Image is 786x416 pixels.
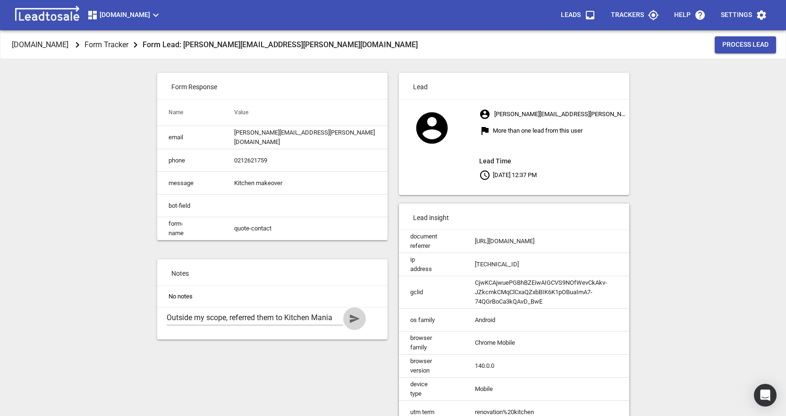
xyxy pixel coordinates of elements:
[157,73,388,99] p: Form Response
[611,10,644,20] p: Trackers
[157,100,223,126] th: Name
[83,6,165,25] button: [DOMAIN_NAME]
[167,313,343,322] textarea: Outside my scope, referred them to Kitchen Mania
[399,253,464,276] td: ip address
[464,309,657,331] td: Android
[157,286,388,307] li: No notes
[722,40,769,50] span: Process Lead
[561,10,581,20] p: Leads
[399,73,629,99] p: Lead
[12,39,68,50] p: [DOMAIN_NAME]
[399,378,464,401] td: device type
[464,253,657,276] td: [TECHNICAL_ID]
[721,10,752,20] p: Settings
[157,149,223,172] td: phone
[464,355,657,378] td: 140.0.0
[399,355,464,378] td: browser version
[674,10,691,20] p: Help
[399,331,464,355] td: browser family
[223,172,387,195] td: Kitchen makeover
[754,384,777,407] div: Open Intercom Messenger
[223,217,387,240] td: quote-contact
[157,259,388,286] p: Notes
[464,331,657,355] td: Chrome Mobile
[223,149,387,172] td: 0212621759
[157,217,223,240] td: form-name
[464,230,657,253] td: [URL][DOMAIN_NAME]
[11,6,83,25] img: logo
[464,276,657,309] td: CjwKCAjwuePGBhBZEiwAIGCVS9NOfWevCkAkv-JZkcmkCMqClCxaQZxbBIK6K1pOBuaImA7-74QGrBoCa3kQAvD_BwE
[157,195,223,217] td: bot-field
[479,155,629,167] aside: Lead Time
[399,230,464,253] td: document referrer
[464,378,657,401] td: Mobile
[479,106,629,183] p: [PERSON_NAME][EMAIL_ADDRESS][PERSON_NAME][DOMAIN_NAME] More than one lead from this user [DATE] 1...
[223,100,387,126] th: Value
[399,276,464,309] td: gclid
[399,309,464,331] td: os family
[479,170,490,181] svg: Your local time
[85,39,128,50] p: Form Tracker
[715,36,776,53] button: Process Lead
[87,9,161,21] span: [DOMAIN_NAME]
[143,38,418,51] aside: Form Lead: [PERSON_NAME][EMAIL_ADDRESS][PERSON_NAME][DOMAIN_NAME]
[223,126,387,149] td: [PERSON_NAME][EMAIL_ADDRESS][PERSON_NAME][DOMAIN_NAME]
[157,126,223,149] td: email
[157,172,223,195] td: message
[399,204,629,230] p: Lead insight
